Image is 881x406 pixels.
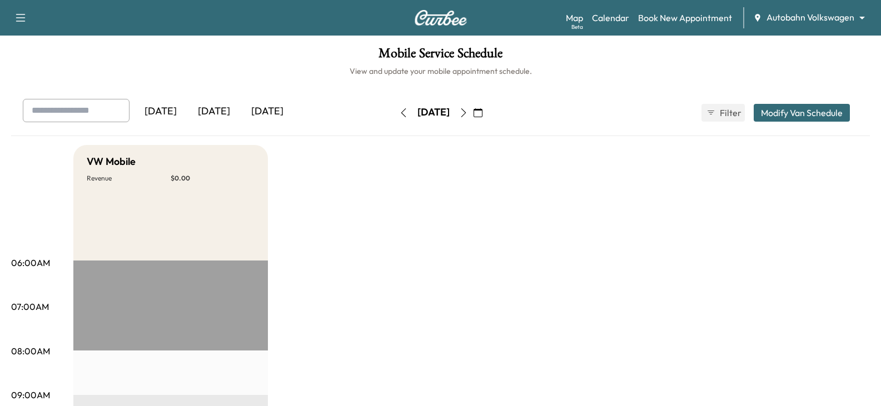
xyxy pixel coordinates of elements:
[11,256,50,269] p: 06:00AM
[701,104,745,122] button: Filter
[720,106,740,119] span: Filter
[766,11,854,24] span: Autobahn Volkswagen
[11,344,50,358] p: 08:00AM
[414,10,467,26] img: Curbee Logo
[134,99,187,124] div: [DATE]
[592,11,629,24] a: Calendar
[571,23,583,31] div: Beta
[11,66,870,77] h6: View and update your mobile appointment schedule.
[754,104,850,122] button: Modify Van Schedule
[417,106,450,119] div: [DATE]
[566,11,583,24] a: MapBeta
[241,99,294,124] div: [DATE]
[11,388,50,402] p: 09:00AM
[187,99,241,124] div: [DATE]
[11,300,49,313] p: 07:00AM
[171,174,255,183] p: $ 0.00
[638,11,732,24] a: Book New Appointment
[11,47,870,66] h1: Mobile Service Schedule
[87,174,171,183] p: Revenue
[87,154,136,169] h5: VW Mobile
